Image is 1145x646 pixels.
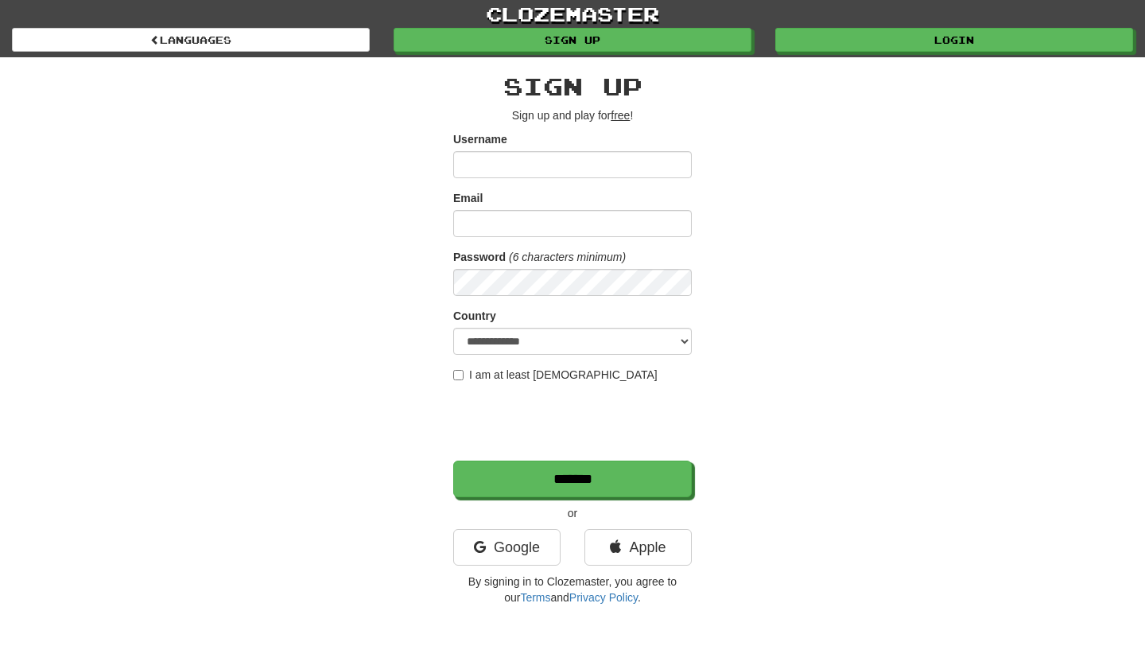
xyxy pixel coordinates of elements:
a: Google [453,529,561,566]
label: Username [453,131,507,147]
p: or [453,505,692,521]
a: Login [775,28,1133,52]
label: Password [453,249,506,265]
iframe: reCAPTCHA [453,391,695,453]
label: I am at least [DEMOGRAPHIC_DATA] [453,367,658,383]
u: free [611,109,630,122]
em: (6 characters minimum) [509,251,626,263]
a: Terms [520,591,550,604]
a: Apple [584,529,692,566]
p: Sign up and play for ! [453,107,692,123]
a: Sign up [394,28,751,52]
label: Email [453,190,483,206]
a: Languages [12,28,370,52]
label: Country [453,308,496,324]
a: Privacy Policy [569,591,638,604]
p: By signing in to Clozemaster, you agree to our and . [453,574,692,605]
input: I am at least [DEMOGRAPHIC_DATA] [453,370,464,380]
h2: Sign up [453,73,692,99]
